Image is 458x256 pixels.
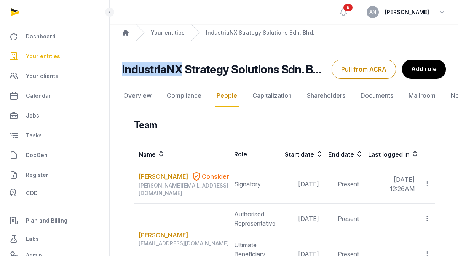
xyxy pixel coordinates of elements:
[280,143,324,165] th: Start date
[139,231,188,240] a: [PERSON_NAME]
[122,85,446,107] nav: Tabs
[122,85,153,107] a: Overview
[6,146,103,164] a: DocGen
[26,111,39,120] span: Jobs
[364,143,419,165] th: Last logged in
[26,216,67,225] span: Plan and Billing
[6,107,103,125] a: Jobs
[26,32,56,41] span: Dashboard
[6,87,103,105] a: Calendar
[367,6,379,18] button: AN
[26,189,38,198] span: CDD
[26,91,51,100] span: Calendar
[332,60,396,79] button: Pull from ACRA
[6,166,103,184] a: Register
[139,240,229,247] div: [EMAIL_ADDRESS][DOMAIN_NAME]
[206,29,314,37] a: IndustriaNX Strategy Solutions Sdn. Bhd.
[215,85,239,107] a: People
[6,186,103,201] a: CDD
[134,143,230,165] th: Name
[338,215,359,223] span: Present
[26,170,48,180] span: Register
[26,131,42,140] span: Tasks
[139,182,229,197] div: [PERSON_NAME][EMAIL_ADDRESS][DOMAIN_NAME]
[280,165,324,204] td: [DATE]
[151,29,185,37] a: Your entities
[165,85,203,107] a: Compliance
[338,180,359,188] span: Present
[280,204,324,234] td: [DATE]
[324,143,364,165] th: End date
[251,85,293,107] a: Capitalization
[6,211,103,230] a: Plan and Billing
[305,85,347,107] a: Shareholders
[6,47,103,65] a: Your entities
[407,85,437,107] a: Mailroom
[230,165,280,204] td: Signatory
[26,72,58,81] span: Your clients
[343,4,353,11] span: 9
[202,172,229,181] span: Consider
[134,119,157,131] h3: Team
[6,67,103,85] a: Your clients
[110,24,458,41] nav: Breadcrumb
[6,27,103,46] a: Dashboard
[6,230,103,248] a: Labs
[390,176,415,192] span: [DATE] 12:26AM
[385,8,429,17] span: [PERSON_NAME]
[26,52,60,61] span: Your entities
[26,234,39,243] span: Labs
[230,143,280,165] th: Role
[369,10,376,14] span: AN
[359,85,395,107] a: Documents
[230,204,280,234] td: Authorised Representative
[139,172,188,181] a: [PERSON_NAME]
[122,62,326,76] h2: IndustriaNX Strategy Solutions Sdn. Bhd.
[402,60,446,79] a: Add role
[6,126,103,145] a: Tasks
[26,151,48,160] span: DocGen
